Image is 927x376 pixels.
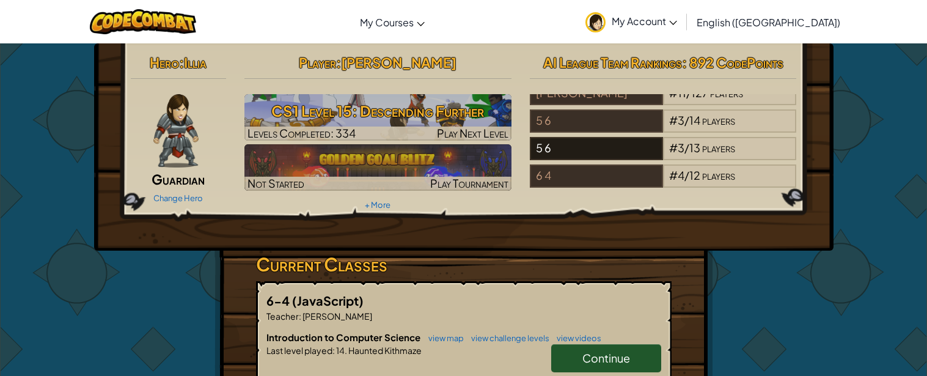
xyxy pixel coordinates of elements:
[266,345,332,356] span: Last level played
[292,293,364,308] span: (JavaScript)
[336,54,341,71] span: :
[530,121,797,135] a: 5 6#3/14players
[684,168,689,182] span: /
[612,15,677,28] span: My Account
[266,293,292,308] span: 6-4
[266,331,422,343] span: Introduction to Computer Science
[530,176,797,190] a: 6 4#4/12players
[582,351,630,365] span: Continue
[301,311,372,322] span: [PERSON_NAME]
[90,9,197,34] img: CodeCombat logo
[691,6,846,39] a: English ([GEOGRAPHIC_DATA])
[244,94,511,141] img: CS1 Level 15: Descending Further
[299,311,301,322] span: :
[465,333,549,343] a: view challenge levels
[530,94,797,108] a: [PERSON_NAME]#11/127players
[266,311,299,322] span: Teacher
[702,168,735,182] span: players
[543,54,682,71] span: AI League Team Rankings
[347,345,422,356] span: Haunted Kithmaze
[184,54,207,71] span: Illia
[684,141,689,155] span: /
[150,54,179,71] span: Hero
[153,94,198,168] img: guardian-pose.png
[669,113,678,127] span: #
[341,54,456,71] span: [PERSON_NAME]
[702,141,735,155] span: players
[530,137,663,160] div: 5 6
[360,16,414,29] span: My Courses
[530,109,663,133] div: 5 6
[689,141,700,155] span: 13
[153,193,203,203] a: Change Hero
[530,164,663,188] div: 6 4
[437,126,508,140] span: Play Next Level
[247,176,304,190] span: Not Started
[682,54,783,71] span: : 892 CodePoints
[299,54,336,71] span: Player
[152,171,205,188] span: Guardian
[244,144,511,191] a: Not StartedPlay Tournament
[422,333,464,343] a: view map
[697,16,840,29] span: English ([GEOGRAPHIC_DATA])
[689,113,700,127] span: 14
[365,200,390,210] a: + More
[430,176,508,190] span: Play Tournament
[247,126,356,140] span: Levels Completed: 334
[579,2,683,41] a: My Account
[244,144,511,191] img: Golden Goal
[585,12,606,32] img: avatar
[179,54,184,71] span: :
[332,345,335,356] span: :
[244,97,511,125] h3: CS1 Level 15: Descending Further
[530,149,797,163] a: 5 6#3/13players
[256,251,672,278] h3: Current Classes
[678,113,684,127] span: 3
[551,333,601,343] a: view videos
[702,113,735,127] span: players
[689,168,700,182] span: 12
[335,345,347,356] span: 14.
[678,141,684,155] span: 3
[669,141,678,155] span: #
[669,168,678,182] span: #
[684,113,689,127] span: /
[354,6,431,39] a: My Courses
[244,94,511,141] a: Play Next Level
[678,168,684,182] span: 4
